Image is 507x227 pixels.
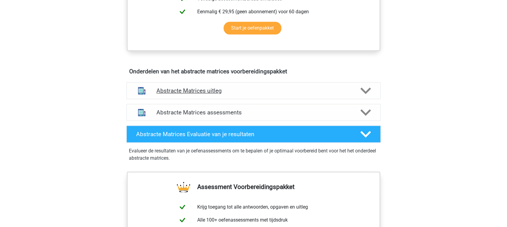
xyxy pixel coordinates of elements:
[124,104,383,121] a: assessments Abstracte Matrices assessments
[136,131,351,138] h4: Abstracte Matrices Evaluatie van je resultaten
[124,126,383,142] a: Abstracte Matrices Evaluatie van je resultaten
[124,82,383,99] a: uitleg Abstracte Matrices uitleg
[156,87,351,94] h4: Abstracte Matrices uitleg
[129,68,378,75] h4: Onderdelen van het abstracte matrices voorbereidingspakket
[224,22,281,34] a: Start je oefenpakket
[134,105,149,120] img: abstracte matrices assessments
[156,109,351,116] h4: Abstracte Matrices assessments
[134,83,149,98] img: abstracte matrices uitleg
[129,147,378,162] p: Evalueer de resultaten van je oefenassessments om te bepalen of je optimaal voorbereid bent voor ...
